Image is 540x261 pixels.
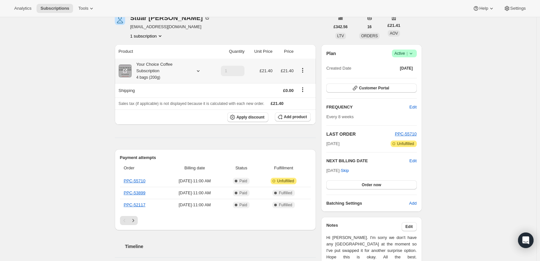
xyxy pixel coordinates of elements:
[226,165,256,171] span: Status
[361,34,378,38] span: ORDERS
[326,114,354,119] span: Every 8 weeks
[469,4,498,13] button: Help
[236,115,265,120] span: Apply discount
[275,44,296,59] th: Price
[402,222,417,231] button: Edit
[10,4,35,13] button: Analytics
[359,85,389,91] span: Customer Portal
[396,64,417,73] button: [DATE]
[125,243,316,250] h2: Timeline
[326,84,416,93] button: Customer Portal
[400,66,413,71] span: [DATE]
[130,24,211,30] span: [EMAIL_ADDRESS][DOMAIN_NAME]
[326,50,336,57] h2: Plan
[326,200,409,207] h6: Batching Settings
[78,6,88,11] span: Tools
[120,216,311,225] nav: Pagination
[119,64,132,77] img: product img
[279,190,292,196] span: Fulfilled
[74,4,99,13] button: Tools
[40,6,69,11] span: Subscriptions
[297,86,308,93] button: Shipping actions
[212,44,246,59] th: Quantity
[363,22,375,31] button: 16
[130,33,163,39] button: Product actions
[167,165,222,171] span: Billing date
[167,190,222,196] span: [DATE] · 11:00 AM
[479,6,488,11] span: Help
[397,141,414,146] span: Unfulfilled
[409,158,416,164] button: Edit
[326,141,340,147] span: [DATE]
[14,6,31,11] span: Analytics
[124,190,146,195] a: PPC-53899
[337,165,353,176] button: Skip
[277,178,294,184] span: Unfulfilled
[239,178,247,184] span: Paid
[124,178,146,183] a: PPC-55710
[326,180,416,189] button: Order now
[326,168,349,173] span: [DATE] ·
[405,224,413,229] span: Edit
[283,88,294,93] span: £0.00
[115,15,125,25] span: Stuar Fielden
[362,182,381,187] span: Order now
[132,61,190,81] div: Your Choice Coffee Subscription
[390,31,398,36] span: AOV
[297,67,308,74] button: Product actions
[37,4,73,13] button: Subscriptions
[387,22,400,29] span: £21.41
[326,104,409,110] h2: FREQUENCY
[167,178,222,184] span: [DATE] · 11:00 AM
[367,24,372,29] span: 16
[271,101,284,106] span: £21.40
[405,102,420,112] button: Edit
[115,44,212,59] th: Product
[394,50,414,57] span: Active
[284,114,307,119] span: Add product
[167,202,222,208] span: [DATE] · 11:00 AM
[239,190,247,196] span: Paid
[405,198,420,209] button: Add
[279,202,292,208] span: Fulfilled
[334,24,348,29] span: £342.56
[326,222,402,231] h3: Notes
[395,131,416,137] button: PPC-55710
[409,200,416,207] span: Add
[260,165,307,171] span: Fulfillment
[239,202,247,208] span: Paid
[518,233,534,248] div: Open Intercom Messenger
[510,6,526,11] span: Settings
[119,101,265,106] span: Sales tax (if applicable) is not displayed because it is calculated with each new order.
[275,112,311,121] button: Add product
[115,83,212,97] th: Shipping
[120,161,165,175] th: Order
[395,131,416,136] a: PPC-55710
[246,44,274,59] th: Unit Price
[337,34,344,38] span: LTV
[500,4,530,13] button: Settings
[130,15,211,21] div: Stuar [PERSON_NAME]
[260,68,273,73] span: £21.40
[120,154,311,161] h2: Payment attempts
[330,22,351,31] button: £342.56
[124,202,146,207] a: PPC-52117
[129,216,138,225] button: Next
[326,65,351,72] span: Created Date
[341,167,349,174] span: Skip
[326,158,409,164] h2: NEXT BILLING DATE
[281,68,294,73] span: £21.40
[409,104,416,110] span: Edit
[326,131,395,137] h2: LAST ORDER
[227,112,268,122] button: Apply discount
[136,75,160,80] small: 4 bags (200g)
